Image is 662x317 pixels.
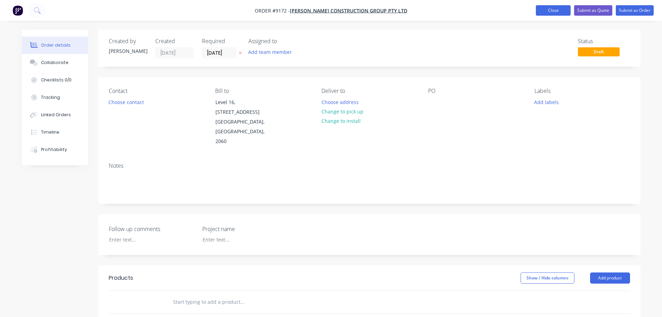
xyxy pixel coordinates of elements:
[574,5,612,16] button: Submit as Quote
[536,5,571,16] button: Close
[202,225,289,233] label: Project name
[105,97,147,106] button: Choose contact
[255,7,290,14] span: Order #9172 -
[109,47,147,55] div: [PERSON_NAME]
[109,88,204,94] div: Contact
[173,295,312,309] input: Start typing to add a product...
[318,107,367,116] button: Change to pick up
[22,54,88,71] button: Collaborate
[215,88,310,94] div: Bill to
[210,97,279,146] div: Level 16, [STREET_ADDRESS][GEOGRAPHIC_DATA], [GEOGRAPHIC_DATA], 2060
[521,272,574,284] button: Show / Hide columns
[41,146,67,153] div: Profitability
[41,129,59,135] div: Timeline
[41,60,68,66] div: Collaborate
[290,7,407,14] a: [PERSON_NAME] Construction Group Pty Ltd
[109,225,196,233] label: Follow up comments
[318,116,364,126] button: Change to install
[215,97,273,117] div: Level 16, [STREET_ADDRESS]
[531,97,563,106] button: Add labels
[109,38,147,45] div: Created by
[22,141,88,158] button: Profitability
[318,97,362,106] button: Choose address
[321,88,417,94] div: Deliver to
[22,37,88,54] button: Order details
[41,112,71,118] div: Linked Orders
[215,117,273,146] div: [GEOGRAPHIC_DATA], [GEOGRAPHIC_DATA], 2060
[578,38,630,45] div: Status
[13,5,23,16] img: Factory
[109,163,630,169] div: Notes
[248,47,296,57] button: Add team member
[534,88,630,94] div: Labels
[41,77,72,83] div: Checklists 0/0
[109,274,133,282] div: Products
[244,47,295,57] button: Add team member
[41,94,60,101] div: Tracking
[590,272,630,284] button: Add product
[22,124,88,141] button: Timeline
[248,38,318,45] div: Assigned to
[578,47,620,56] span: Draft
[22,89,88,106] button: Tracking
[155,38,194,45] div: Created
[428,88,523,94] div: PO
[41,42,71,48] div: Order details
[616,5,654,16] button: Submit as Order
[22,71,88,89] button: Checklists 0/0
[22,106,88,124] button: Linked Orders
[202,38,240,45] div: Required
